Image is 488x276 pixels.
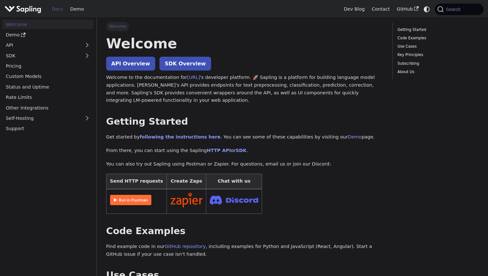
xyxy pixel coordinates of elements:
[2,20,94,29] a: Welcome
[81,41,94,50] button: Expand sidebar category 'API'
[2,41,81,50] a: API
[2,103,94,112] a: Other Integrations
[2,30,94,40] a: Demo
[106,243,383,258] p: Find example code in our , including examples for Python and JavaScript (React, Angular). Start a...
[393,4,422,14] a: GitHub
[110,195,151,205] img: Run in Postman
[159,57,211,71] a: SDK Overview
[106,22,383,31] nav: Breadcrumbs
[167,174,206,189] th: Create Zaps
[2,124,94,133] a: Support
[106,133,383,141] p: Get started by . You can see some of these capabilities by visiting our page.
[398,52,476,58] a: Key Principles
[444,7,464,12] span: Search
[5,5,41,14] img: Sapling.ai
[106,35,383,52] h1: Welcome
[187,75,200,80] a: [URL]
[206,174,262,189] th: Chat with us
[2,51,81,60] a: SDK
[81,51,94,60] button: Expand sidebar category 'SDK'
[435,4,483,15] button: Search (Command+K)
[106,147,383,155] p: From there, you can start using the Sapling or .
[398,27,476,33] a: Getting Started
[2,114,94,123] a: Self-Hosting
[398,35,476,41] a: Code Examples
[340,4,368,14] a: Dev Blog
[5,5,44,14] a: Sapling.aiSapling.ai
[422,5,432,14] button: Switch between dark and light mode (currently system mode)
[207,148,231,153] a: HTTP API
[2,82,94,91] a: Status and Uptime
[398,69,476,75] a: About Us
[398,61,476,67] a: Subscribing
[106,57,155,71] a: API Overview
[106,116,383,128] h2: Getting Started
[106,74,383,104] p: Welcome to the documentation for 's developer platform. 🚀 Sapling is a platform for building lang...
[67,4,87,14] a: Demo
[2,72,94,81] a: Custom Models
[348,134,362,139] a: Demo
[48,4,67,14] a: Docs
[106,174,167,189] th: Send HTTP requests
[140,134,220,139] a: following the instructions here
[2,93,94,102] a: Rate Limits
[106,22,129,31] span: Welcome
[106,225,383,237] h2: Code Examples
[210,194,258,207] img: Join Discord
[368,4,393,14] a: Contact
[398,43,476,50] a: Use Cases
[2,62,94,71] a: Pricing
[106,160,383,168] p: You can also try out Sapling using Postman or Zapier. For questions, email us or join our Discord:
[236,148,246,153] a: SDK
[170,193,203,207] img: Connect in Zapier
[165,244,206,249] a: GitHub repository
